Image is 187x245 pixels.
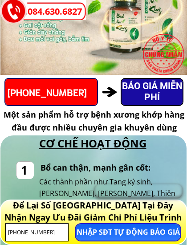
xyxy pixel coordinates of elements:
[76,224,180,241] p: NHẬP SĐT TỰ ĐỘNG BÁO GIÁ
[122,79,183,105] p: BÁO GIÁ MIỄN PHÍ
[5,79,97,105] input: Nhập Số Điện Thoại
[29,135,156,152] h3: CƠ CHẾ HOẠT ĐỘNG
[28,4,86,19] a: 084.630.6827
[3,108,185,134] h3: Một sản phẩm hỗ trợ bệnh xương khớp hàng đầu được nhiều chuyên gia khuyên dùng
[39,176,177,222] div: Các thành phần như Tang ký sinh, [PERSON_NAME], [PERSON_NAME], Thiên niên kiện giúp hỗ trợ tăng c...
[21,161,28,180] h3: 1
[2,200,184,223] h3: Để Lại Số [GEOGRAPHIC_DATA] Tại Đây Nhận Ngay Ưu Đãi Giảm Chi Phí Liệu Trình
[6,224,69,241] input: Nhập số điện thoại
[41,161,164,174] h3: Bổ can thận, mạnh gân cốt:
